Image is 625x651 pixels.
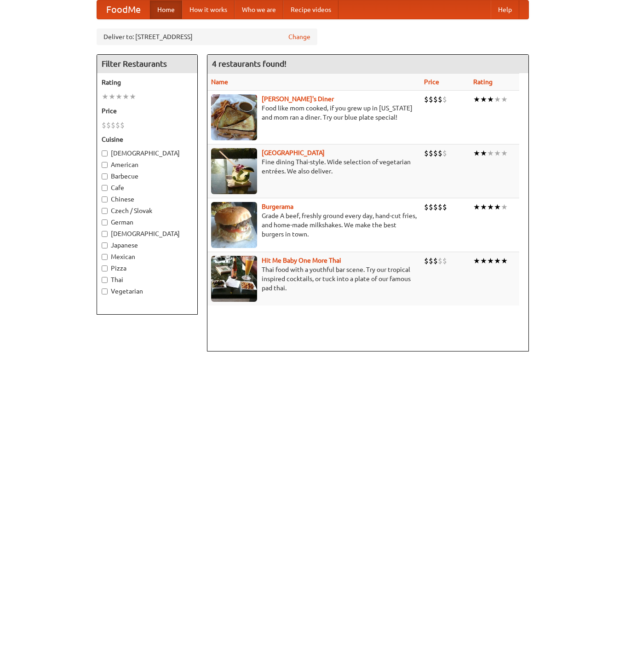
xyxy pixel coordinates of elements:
[102,277,108,283] input: Thai
[102,120,106,130] li: $
[487,256,494,266] li: ★
[473,202,480,212] li: ★
[433,148,438,158] li: $
[102,106,193,115] h5: Price
[102,242,108,248] input: Japanese
[102,241,193,250] label: Japanese
[102,231,108,237] input: [DEMOGRAPHIC_DATA]
[283,0,338,19] a: Recipe videos
[473,256,480,266] li: ★
[487,94,494,104] li: ★
[102,229,193,238] label: [DEMOGRAPHIC_DATA]
[129,92,136,102] li: ★
[480,202,487,212] li: ★
[102,252,193,261] label: Mexican
[102,172,193,181] label: Barbecue
[262,149,325,156] a: [GEOGRAPHIC_DATA]
[111,120,115,130] li: $
[501,256,508,266] li: ★
[429,148,433,158] li: $
[211,157,417,176] p: Fine dining Thai-style. Wide selection of vegetarian entrées. We also deliver.
[211,104,417,122] p: Food like mom cooked, if you grew up in [US_STATE] and mom ran a diner. Try our blue plate special!
[211,256,257,302] img: babythai.jpg
[102,219,108,225] input: German
[501,202,508,212] li: ★
[433,202,438,212] li: $
[494,148,501,158] li: ★
[473,78,493,86] a: Rating
[211,148,257,194] img: satay.jpg
[102,288,108,294] input: Vegetarian
[438,256,442,266] li: $
[424,148,429,158] li: $
[211,94,257,140] img: sallys.jpg
[438,202,442,212] li: $
[262,95,334,103] a: [PERSON_NAME]'s Diner
[262,203,293,210] a: Burgerama
[97,55,197,73] h4: Filter Restaurants
[442,202,447,212] li: $
[102,78,193,87] h5: Rating
[211,211,417,239] p: Grade A beef, freshly ground every day, hand-cut fries, and home-made milkshakes. We make the bes...
[262,257,341,264] a: Hit Me Baby One More Thai
[480,94,487,104] li: ★
[424,94,429,104] li: $
[442,148,447,158] li: $
[102,206,193,215] label: Czech / Slovak
[235,0,283,19] a: Who we are
[102,149,193,158] label: [DEMOGRAPHIC_DATA]
[120,120,125,130] li: $
[102,160,193,169] label: American
[494,256,501,266] li: ★
[212,59,287,68] ng-pluralize: 4 restaurants found!
[102,185,108,191] input: Cafe
[442,256,447,266] li: $
[182,0,235,19] a: How it works
[429,94,433,104] li: $
[501,148,508,158] li: ★
[438,94,442,104] li: $
[102,218,193,227] label: German
[102,92,109,102] li: ★
[97,0,150,19] a: FoodMe
[424,202,429,212] li: $
[429,202,433,212] li: $
[487,202,494,212] li: ★
[438,148,442,158] li: $
[211,202,257,248] img: burgerama.jpg
[424,256,429,266] li: $
[494,94,501,104] li: ★
[102,150,108,156] input: [DEMOGRAPHIC_DATA]
[102,195,193,204] label: Chinese
[501,94,508,104] li: ★
[473,94,480,104] li: ★
[102,173,108,179] input: Barbecue
[102,183,193,192] label: Cafe
[102,135,193,144] h5: Cuisine
[115,120,120,130] li: $
[106,120,111,130] li: $
[491,0,519,19] a: Help
[102,254,108,260] input: Mexican
[211,265,417,293] p: Thai food with a youthful bar scene. Try our tropical inspired cocktails, or tuck into a plate of...
[102,275,193,284] label: Thai
[122,92,129,102] li: ★
[480,256,487,266] li: ★
[102,196,108,202] input: Chinese
[102,264,193,273] label: Pizza
[109,92,115,102] li: ★
[115,92,122,102] li: ★
[424,78,439,86] a: Price
[102,287,193,296] label: Vegetarian
[211,78,228,86] a: Name
[288,32,310,41] a: Change
[102,162,108,168] input: American
[429,256,433,266] li: $
[97,29,317,45] div: Deliver to: [STREET_ADDRESS]
[102,265,108,271] input: Pizza
[487,148,494,158] li: ★
[433,256,438,266] li: $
